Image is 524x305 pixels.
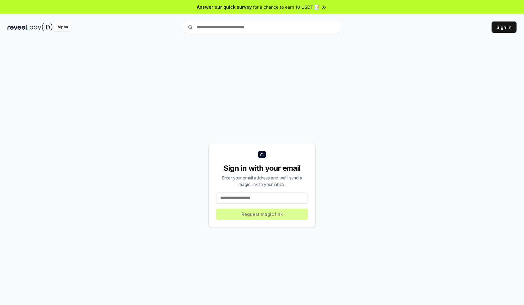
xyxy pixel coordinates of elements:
[253,4,320,10] span: for a chance to earn 10 USDT 📝
[30,23,53,31] img: pay_id
[7,23,28,31] img: reveel_dark
[54,23,71,31] div: Alpha
[197,4,252,10] span: Answer our quick survey
[492,21,517,33] button: Sign In
[258,151,266,158] img: logo_small
[216,174,308,188] div: Enter your email address and we’ll send a magic link to your inbox.
[216,163,308,173] div: Sign in with your email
